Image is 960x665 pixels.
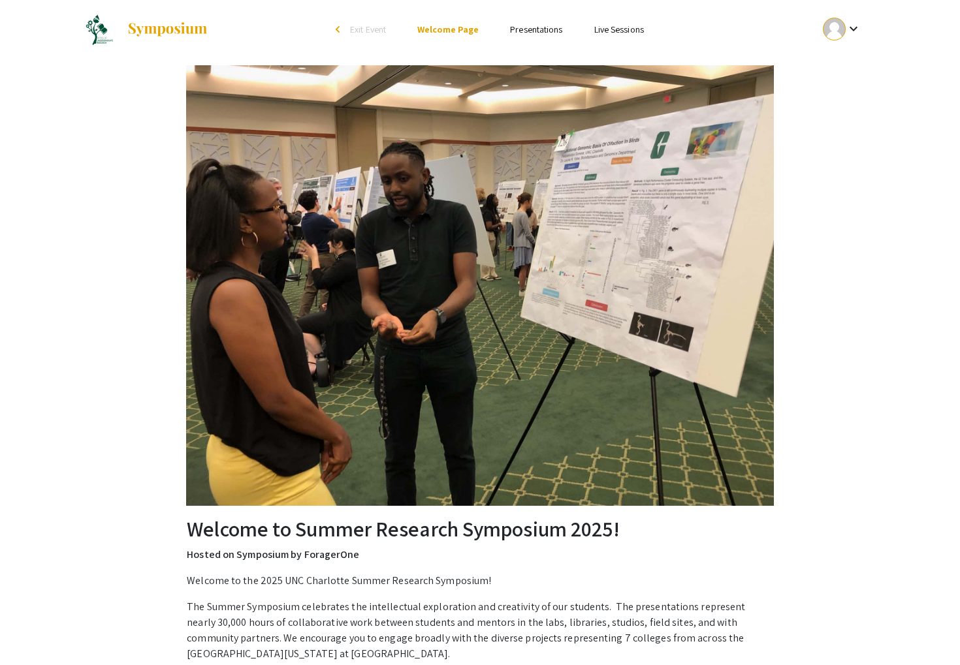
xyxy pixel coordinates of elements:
p: The Summer Symposium celebrates the intellectual exploration and creativity of our students. The ... [187,599,773,662]
button: Expand account dropdown [809,14,875,44]
a: Presentations [510,23,562,35]
img: Summer Research Symposium 2025 [85,13,114,46]
img: Summer Research Symposium 2025 [186,65,774,506]
div: arrow_back_ios [336,25,344,33]
p: Hosted on Symposium by ForagerOne [187,547,773,563]
iframe: Chat [10,606,56,655]
a: Summer Research Symposium 2025 [85,13,208,46]
img: Symposium by ForagerOne [127,22,208,37]
mat-icon: Expand account dropdown [846,21,861,37]
h2: Welcome to Summer Research Symposium 2025! [187,516,773,541]
span: Exit Event [350,23,386,35]
a: Live Sessions [594,23,644,35]
p: Welcome to the 2025 UNC Charlotte Summer Research Symposium! [187,573,773,589]
a: Welcome Page [417,23,479,35]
